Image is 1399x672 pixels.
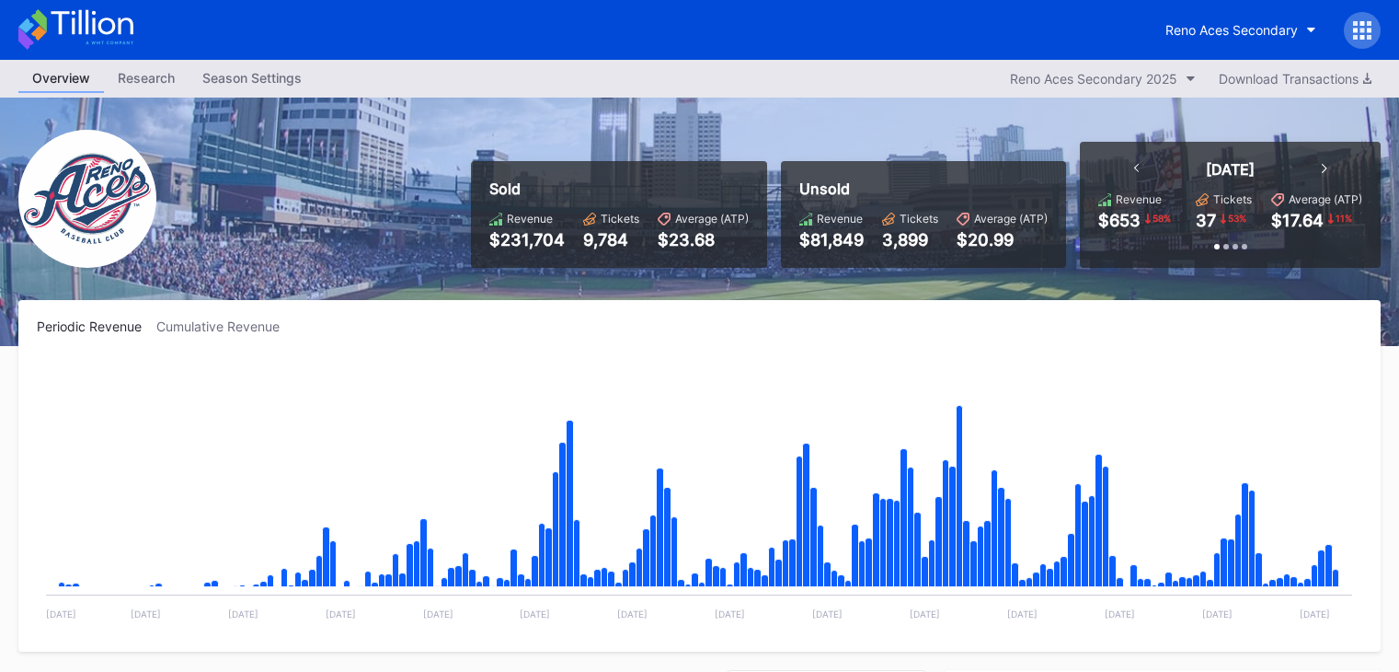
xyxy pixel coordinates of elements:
[1334,211,1354,226] div: 11 %
[910,608,940,620] text: [DATE]
[1271,211,1324,230] div: $17.64
[1001,66,1205,91] button: Reno Aces Secondary 2025
[1151,211,1173,226] div: 58 %
[104,64,189,93] a: Research
[1213,192,1252,206] div: Tickets
[1210,66,1381,91] button: Download Transactions
[799,180,1048,198] div: Unsold
[601,212,639,226] div: Tickets
[1219,71,1371,87] div: Download Transactions
[900,212,938,226] div: Tickets
[658,230,749,249] div: $23.68
[1226,211,1248,226] div: 53 %
[520,608,550,620] text: [DATE]
[1152,13,1330,47] button: Reno Aces Secondary
[1196,211,1216,230] div: 37
[882,230,938,249] div: 3,899
[1098,211,1141,230] div: $653
[131,608,161,620] text: [DATE]
[489,230,565,249] div: $231,704
[423,608,453,620] text: [DATE]
[817,212,863,226] div: Revenue
[1206,160,1255,179] div: [DATE]
[675,212,749,226] div: Average (ATP)
[46,608,76,620] text: [DATE]
[799,230,864,249] div: $81,849
[1010,71,1177,87] div: Reno Aces Secondary 2025
[507,212,553,226] div: Revenue
[1116,192,1162,206] div: Revenue
[189,64,315,93] a: Season Settings
[326,608,356,620] text: [DATE]
[1202,608,1233,620] text: [DATE]
[957,230,1048,249] div: $20.99
[1007,608,1038,620] text: [DATE]
[617,608,648,620] text: [DATE]
[1165,22,1298,38] div: Reno Aces Secondary
[18,64,104,93] a: Overview
[18,130,156,268] img: RenoAces.png
[228,608,258,620] text: [DATE]
[37,357,1361,633] svg: Chart title
[489,180,749,198] div: Sold
[189,64,315,91] div: Season Settings
[1105,608,1135,620] text: [DATE]
[1300,608,1330,620] text: [DATE]
[812,608,843,620] text: [DATE]
[974,212,1048,226] div: Average (ATP)
[156,319,294,334] div: Cumulative Revenue
[583,230,639,249] div: 9,784
[1289,192,1362,206] div: Average (ATP)
[104,64,189,91] div: Research
[715,608,745,620] text: [DATE]
[37,319,156,334] div: Periodic Revenue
